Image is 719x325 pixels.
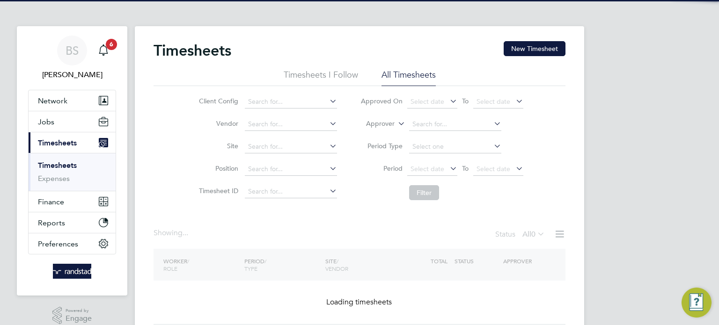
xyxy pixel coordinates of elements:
a: Timesheets [38,161,77,170]
span: Jobs [38,117,54,126]
span: BS [66,44,79,57]
button: New Timesheet [504,41,565,56]
label: Site [196,142,238,150]
img: randstad-logo-retina.png [53,264,92,279]
input: Search for... [245,185,337,198]
span: Engage [66,315,92,323]
a: BS[PERSON_NAME] [28,36,116,80]
span: Powered by [66,307,92,315]
span: Finance [38,197,64,206]
span: Select date [477,165,510,173]
label: Approved On [360,97,403,105]
li: All Timesheets [382,69,436,86]
label: Position [196,164,238,173]
a: Expenses [38,174,70,183]
span: Select date [411,165,444,173]
input: Search for... [245,140,337,153]
li: Timesheets I Follow [284,69,358,86]
label: Approver [352,119,395,129]
span: Bradley Soan [28,69,116,80]
nav: Main navigation [17,26,127,296]
h2: Timesheets [154,41,231,60]
button: Jobs [29,111,116,132]
div: Showing [154,228,190,238]
button: Preferences [29,233,116,254]
span: Select date [477,97,510,106]
input: Search for... [245,95,337,108]
label: Period [360,164,403,173]
label: Vendor [196,119,238,128]
span: Reports [38,218,65,227]
label: Client Config [196,97,238,105]
div: Status [495,228,547,241]
span: Network [38,96,67,105]
span: ... [183,228,188,238]
span: 6 [106,39,117,50]
span: Preferences [38,239,78,248]
button: Reports [29,212,116,233]
span: To [459,95,471,107]
button: Filter [409,185,439,200]
input: Search for... [409,118,501,131]
a: Powered byEngage [52,307,92,325]
span: Timesheets [38,138,77,147]
span: Select date [411,97,444,106]
div: Timesheets [29,153,116,191]
label: All [522,230,545,239]
button: Finance [29,191,116,212]
input: Search for... [245,118,337,131]
span: To [459,162,471,174]
button: Timesheets [29,132,116,153]
a: 6 [94,36,113,65]
button: Engage Resource Center [682,288,712,318]
span: 0 [531,230,536,239]
button: Network [29,90,116,111]
label: Period Type [360,142,403,150]
input: Search for... [245,163,337,176]
input: Select one [409,140,501,153]
label: Timesheet ID [196,187,238,195]
a: Go to home page [28,264,116,279]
